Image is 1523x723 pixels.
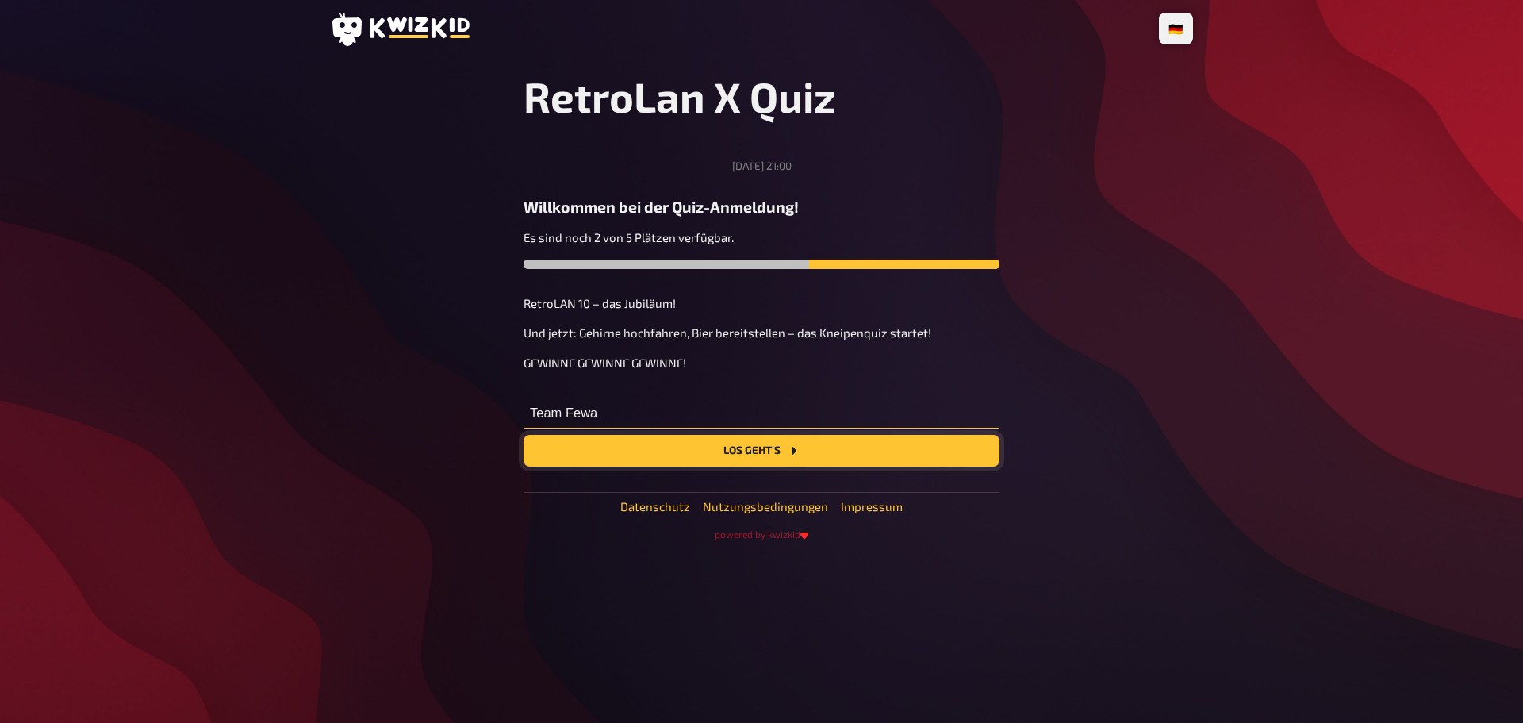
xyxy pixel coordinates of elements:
[524,160,999,172] div: [DATE] 21:00
[524,325,931,340] span: Und jetzt: Gehirne hochfahren, Bier bereitstellen – das Kneipenquiz startet!
[1162,16,1190,41] li: 🇩🇪
[715,529,808,540] small: powered by kwizkid
[524,71,999,121] h1: RetroLan X Quiz
[841,499,903,513] a: Impressum
[524,229,999,247] p: Es sind noch 2 von 5 Plätzen verfügbar.
[703,499,828,513] a: Nutzungsbedingungen
[524,296,676,310] span: RetroLAN 10 – das Jubiläum!
[715,526,808,541] a: powered by kwizkid
[524,356,686,370] span: GEWINNE GEWINNE GEWINNE!
[524,198,999,216] h3: Willkommen bei der Quiz-Anmeldung!
[524,397,999,429] input: Teamname
[620,499,690,513] a: Datenschutz
[524,435,999,467] button: Los geht's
